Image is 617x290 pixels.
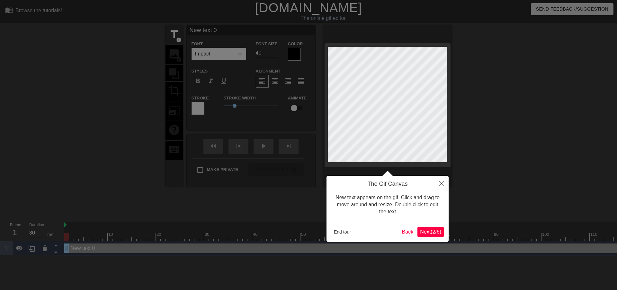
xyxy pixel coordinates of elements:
[420,229,441,235] span: Next ( 2 / 6 )
[399,227,416,237] button: Back
[331,188,444,222] div: New text appears on the gif. Click and drag to move around and resize. Double click to edit the text
[434,176,449,191] button: Close
[331,181,444,188] h4: The Gif Canvas
[417,227,444,237] button: Next
[331,227,353,237] button: End tour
